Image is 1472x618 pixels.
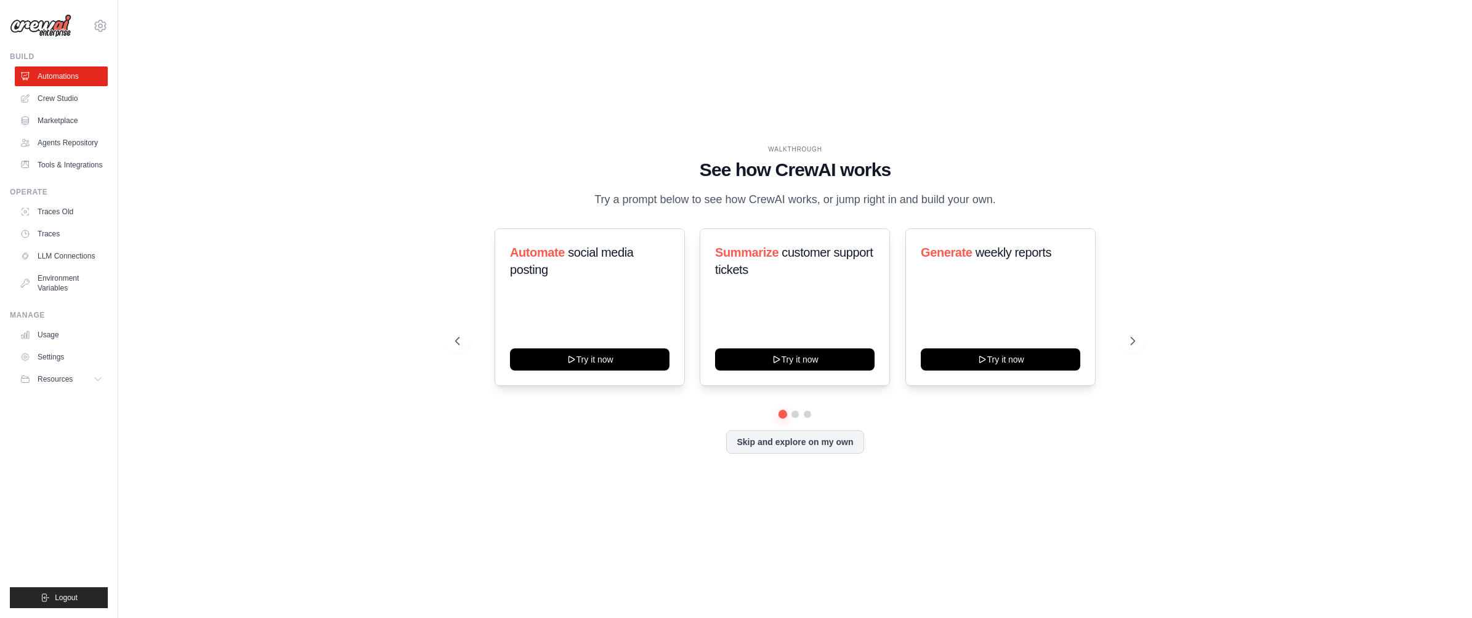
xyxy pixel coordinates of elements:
a: Environment Variables [15,268,108,298]
a: Automations [15,66,108,86]
span: Resources [38,374,73,384]
a: Traces Old [15,202,108,222]
button: Logout [10,587,108,608]
span: weekly reports [975,246,1051,259]
a: Marketplace [15,111,108,130]
div: Manage [10,310,108,320]
a: Crew Studio [15,89,108,108]
span: Automate [510,246,565,259]
div: Operate [10,187,108,197]
button: Try it now [715,348,875,371]
p: Try a prompt below to see how CrewAI works, or jump right in and build your own. [588,191,1002,209]
span: Summarize [715,246,778,259]
img: Logo [10,14,71,38]
a: Agents Repository [15,133,108,153]
span: social media posting [510,246,634,276]
button: Resources [15,369,108,389]
a: Settings [15,347,108,367]
a: Usage [15,325,108,345]
button: Try it now [921,348,1080,371]
a: Tools & Integrations [15,155,108,175]
a: LLM Connections [15,246,108,266]
a: Traces [15,224,108,244]
span: Generate [921,246,973,259]
button: Skip and explore on my own [726,430,863,454]
button: Try it now [510,348,669,371]
h1: See how CrewAI works [455,159,1135,181]
div: Build [10,52,108,62]
span: customer support tickets [715,246,873,276]
div: WALKTHROUGH [455,145,1135,154]
span: Logout [55,593,78,603]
